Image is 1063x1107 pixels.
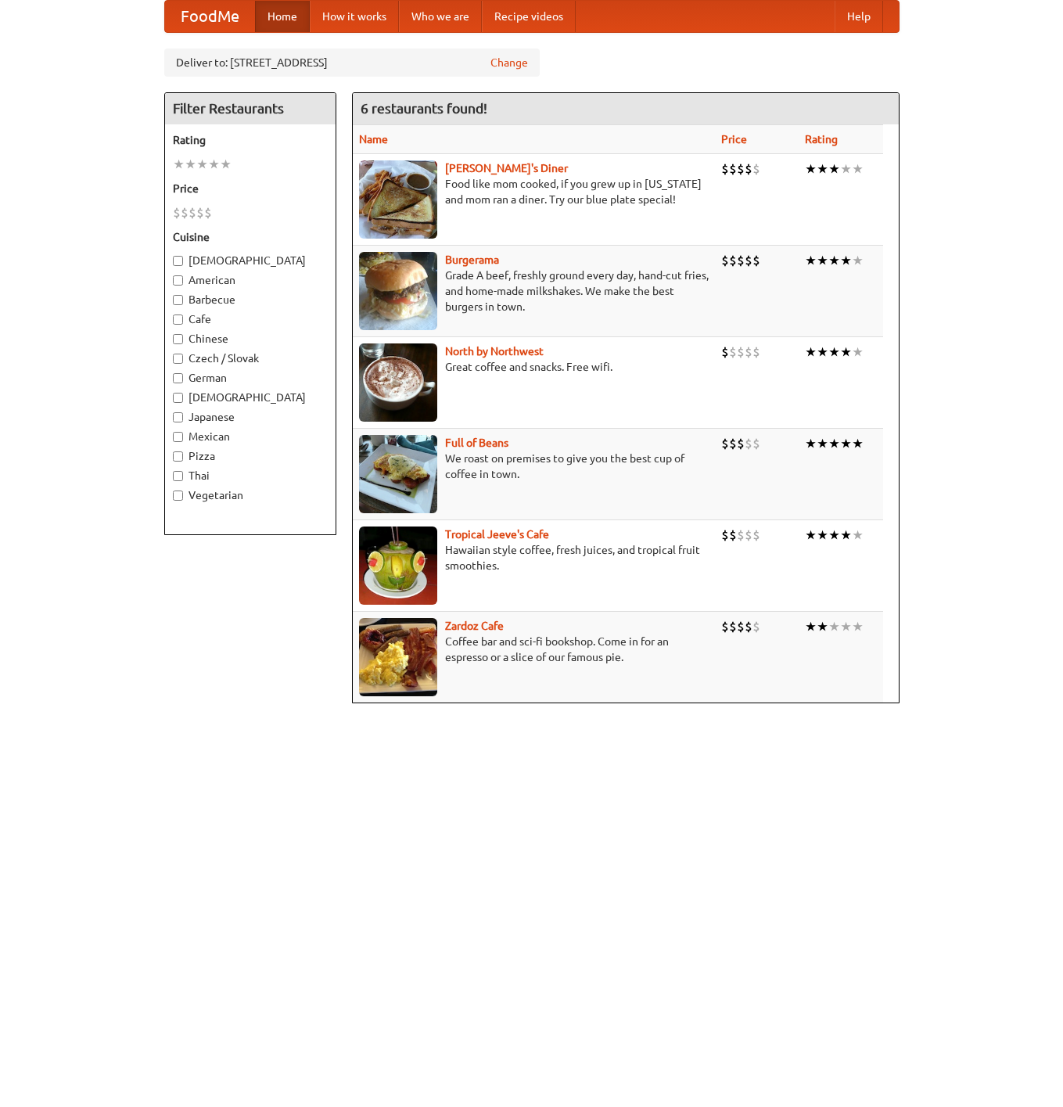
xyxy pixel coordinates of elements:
[173,132,328,148] h5: Rating
[208,156,220,173] li: ★
[173,468,328,483] label: Thai
[359,451,709,482] p: We roast on premises to give you the best cup of coffee in town.
[737,527,745,544] li: $
[721,160,729,178] li: $
[737,435,745,452] li: $
[721,133,747,146] a: Price
[173,334,183,344] input: Chinese
[817,252,828,269] li: ★
[445,253,499,266] a: Burgerama
[737,252,745,269] li: $
[852,435,864,452] li: ★
[852,343,864,361] li: ★
[359,252,437,330] img: burgerama.jpg
[745,343,752,361] li: $
[737,160,745,178] li: $
[805,343,817,361] li: ★
[173,487,328,503] label: Vegetarian
[173,331,328,347] label: Chinese
[359,133,388,146] a: Name
[445,162,568,174] a: [PERSON_NAME]'s Diner
[828,435,840,452] li: ★
[173,393,183,403] input: [DEMOGRAPHIC_DATA]
[359,268,709,314] p: Grade A beef, freshly ground every day, hand-cut fries, and home-made milkshakes. We make the bes...
[445,345,544,358] a: North by Northwest
[737,618,745,635] li: $
[359,160,437,239] img: sallys.jpg
[721,343,729,361] li: $
[828,160,840,178] li: ★
[165,93,336,124] h4: Filter Restaurants
[196,204,204,221] li: $
[840,252,852,269] li: ★
[173,354,183,364] input: Czech / Slovak
[729,527,737,544] li: $
[852,618,864,635] li: ★
[173,432,183,442] input: Mexican
[173,471,183,481] input: Thai
[817,618,828,635] li: ★
[745,160,752,178] li: $
[482,1,576,32] a: Recipe videos
[745,618,752,635] li: $
[445,528,549,541] a: Tropical Jeeve's Cafe
[164,49,540,77] div: Deliver to: [STREET_ADDRESS]
[165,1,255,32] a: FoodMe
[359,542,709,573] p: Hawaiian style coffee, fresh juices, and tropical fruit smoothies.
[729,618,737,635] li: $
[805,252,817,269] li: ★
[721,527,729,544] li: $
[805,160,817,178] li: ★
[359,527,437,605] img: jeeves.jpg
[817,527,828,544] li: ★
[173,429,328,444] label: Mexican
[828,343,840,361] li: ★
[185,156,196,173] li: ★
[173,275,183,286] input: American
[721,618,729,635] li: $
[173,448,328,464] label: Pizza
[745,527,752,544] li: $
[852,527,864,544] li: ★
[721,252,729,269] li: $
[189,204,196,221] li: $
[445,620,504,632] a: Zardoz Cafe
[721,435,729,452] li: $
[835,1,883,32] a: Help
[359,618,437,696] img: zardoz.jpg
[173,491,183,501] input: Vegetarian
[196,156,208,173] li: ★
[173,156,185,173] li: ★
[173,204,181,221] li: $
[840,435,852,452] li: ★
[805,527,817,544] li: ★
[752,527,760,544] li: $
[852,160,864,178] li: ★
[840,527,852,544] li: ★
[737,343,745,361] li: $
[745,252,752,269] li: $
[173,451,183,462] input: Pizza
[840,343,852,361] li: ★
[173,390,328,405] label: [DEMOGRAPHIC_DATA]
[173,412,183,422] input: Japanese
[173,370,328,386] label: German
[752,343,760,361] li: $
[359,343,437,422] img: north.jpg
[173,409,328,425] label: Japanese
[359,176,709,207] p: Food like mom cooked, if you grew up in [US_STATE] and mom ran a diner. Try our blue plate special!
[752,618,760,635] li: $
[752,160,760,178] li: $
[490,55,528,70] a: Change
[173,311,328,327] label: Cafe
[361,101,487,116] ng-pluralize: 6 restaurants found!
[173,253,328,268] label: [DEMOGRAPHIC_DATA]
[745,435,752,452] li: $
[840,160,852,178] li: ★
[840,618,852,635] li: ★
[399,1,482,32] a: Who we are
